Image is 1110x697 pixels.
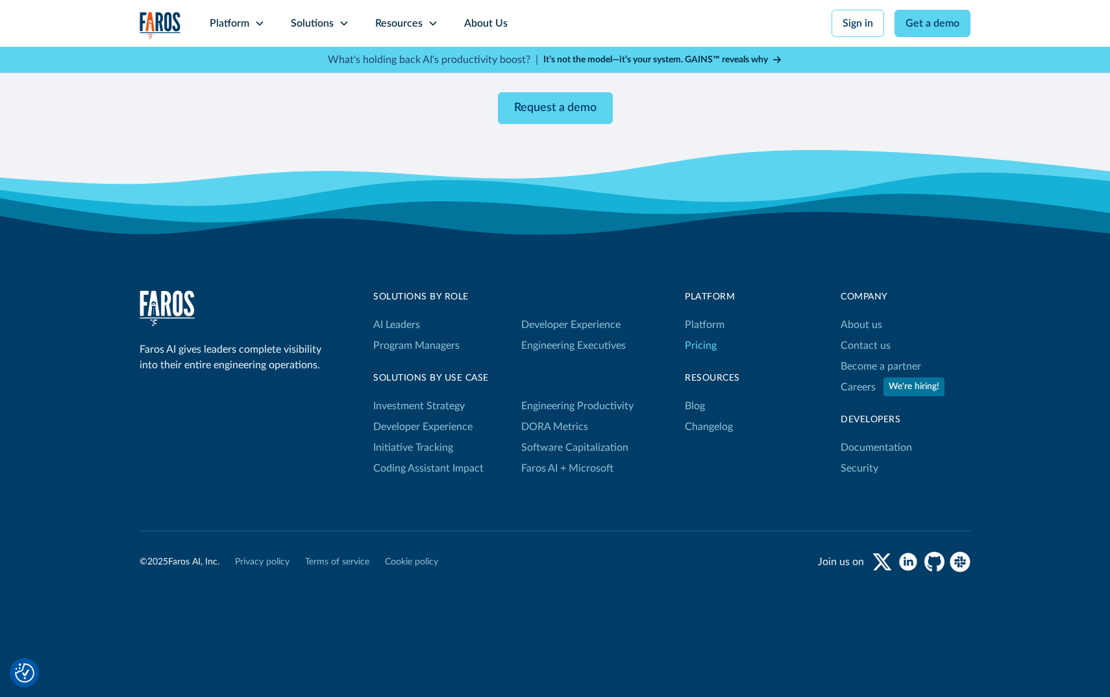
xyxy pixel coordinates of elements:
[140,555,219,569] div: © Faros AI, Inc.
[210,16,249,31] div: Platform
[140,342,328,373] div: Faros AI gives leaders complete visibility into their entire engineering operations.
[894,10,970,37] a: Get a demo
[140,12,181,38] img: Logo of the analytics and reporting company Faros.
[841,290,970,304] div: Company
[685,396,705,416] a: Blog
[373,458,484,479] a: Coding Assistant Impact
[832,10,884,37] a: Sign in
[543,55,768,64] strong: It’s not the model—it’s your system. GAINS™ reveals why
[841,314,882,335] a: About us
[373,290,659,304] div: Solutions by role
[924,551,944,572] a: github
[521,416,588,437] a: DORA Metrics
[685,372,815,385] div: Resources
[685,314,724,335] a: Platform
[841,458,878,479] a: Security
[15,663,34,683] img: Revisit consent button
[373,396,465,416] a: Investment Strategy
[950,551,970,572] a: slack community
[373,416,473,437] a: Developer Experience
[373,314,420,335] a: AI Leaders
[291,16,334,31] div: Solutions
[898,551,919,572] a: linkedin
[685,290,815,304] div: Platform
[498,92,613,124] a: Contact Modal
[685,416,733,437] a: Changelog
[889,380,939,394] div: We're hiring!
[373,437,453,458] a: Initiative Tracking
[328,52,538,68] p: What's holding back AI's productivity boost? |
[235,555,290,569] a: Privacy policy
[521,335,626,356] a: Engineering Executives
[140,12,181,38] a: home
[385,555,438,569] a: Cookie policy
[521,396,634,416] a: Engineering Productivity
[841,437,912,458] a: Documentation
[375,16,423,31] div: Resources
[147,557,168,566] span: 2025
[685,335,717,356] a: Pricing
[872,551,893,572] a: twitter
[841,413,970,427] div: Developers
[841,377,876,398] a: Careers
[373,372,659,385] div: Solutions By Use Case
[521,458,613,479] a: Faros AI + Microsoft
[140,290,195,326] a: home
[543,53,782,67] a: It’s not the model—it’s your system. GAINS™ reveals why
[818,554,864,570] div: Join us on
[521,437,628,458] a: Software Capitalization
[305,555,369,569] a: Terms of service
[373,335,460,356] a: Program Managers
[841,335,891,356] a: Contact us
[140,290,195,326] img: Faros Logo White
[841,356,921,377] a: Become a partner
[521,314,621,335] a: Developer Experience
[15,663,34,683] button: Cookie Settings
